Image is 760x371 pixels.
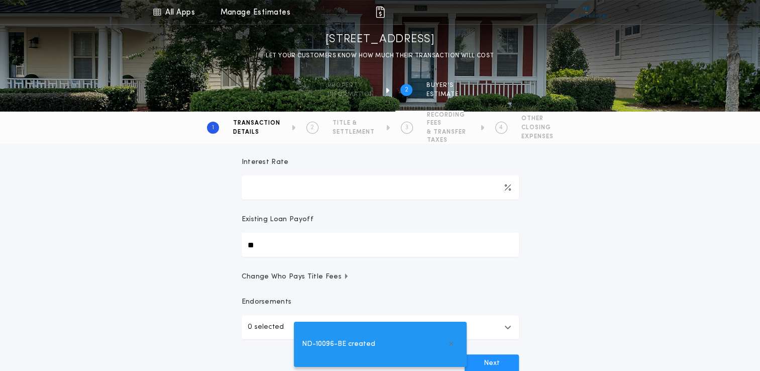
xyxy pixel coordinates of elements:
span: SETTLEMENT [333,128,375,136]
span: TRANSACTION [233,119,280,127]
h2: 2 [405,86,408,94]
p: Endorsements [242,297,519,307]
span: RECORDING FEES [427,111,469,127]
span: EXPENSES [521,133,554,141]
p: LET YOUR CUSTOMERS KNOW HOW MUCH THEIR TRANSACTION WILL COST [266,51,494,61]
span: OTHER [521,115,554,123]
img: vs-icon [568,7,605,17]
span: Property [328,81,374,89]
p: Interest Rate [242,157,289,167]
input: Existing Loan Payoff [242,233,519,257]
span: ND-10096-BE created [302,339,375,350]
button: 0 selected [242,315,519,339]
h1: [STREET_ADDRESS] [325,32,435,48]
p: Existing Loan Payoff [242,215,313,225]
span: Change Who Pays Title Fees [242,272,350,282]
img: img [374,6,386,18]
span: DETAILS [233,128,280,136]
h2: 3 [405,124,408,132]
span: TITLE & [333,119,375,127]
span: & TRANSFER TAXES [427,128,469,144]
span: BUYER'S [426,81,459,89]
span: CLOSING [521,124,554,132]
button: Change Who Pays Title Fees [242,272,519,282]
h2: 1 [212,124,214,132]
h2: 4 [499,124,503,132]
input: Interest Rate [242,175,519,200]
h2: 2 [310,124,314,132]
span: ESTIMATE [426,90,459,99]
span: information [328,90,374,99]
